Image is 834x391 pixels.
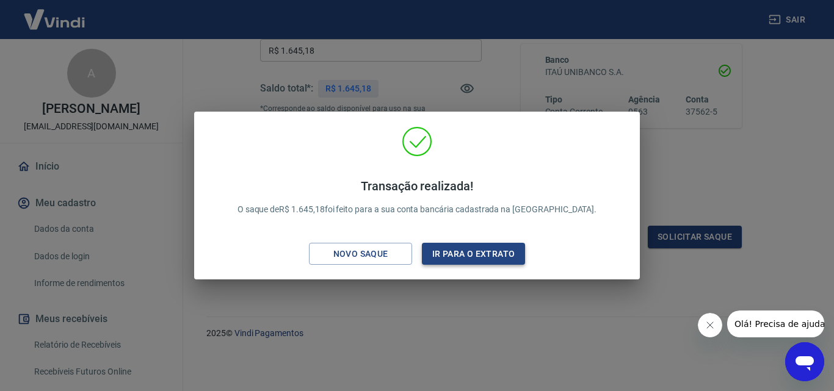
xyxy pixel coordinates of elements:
p: O saque de R$ 1.645,18 foi feito para a sua conta bancária cadastrada na [GEOGRAPHIC_DATA]. [238,179,597,216]
iframe: Mensagem da empresa [727,310,824,337]
h4: Transação realizada! [238,179,597,193]
button: Novo saque [309,243,412,265]
iframe: Botão para abrir a janela de mensagens [785,342,824,381]
button: Ir para o extrato [422,243,525,265]
div: Novo saque [319,246,403,262]
span: Olá! Precisa de ajuda? [7,9,103,18]
iframe: Fechar mensagem [698,313,722,337]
